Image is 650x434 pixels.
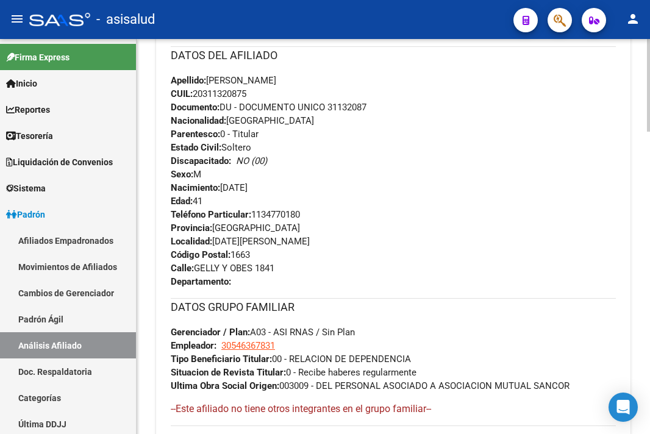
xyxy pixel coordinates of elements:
[171,354,272,365] strong: Tipo Beneficiario Titular:
[171,367,286,378] strong: Situacion de Revista Titular:
[626,12,640,26] mat-icon: person
[171,155,231,166] strong: Discapacitado:
[171,182,248,193] span: [DATE]
[6,208,45,221] span: Padrón
[171,276,231,287] strong: Departamento:
[171,299,616,316] h3: DATOS GRUPO FAMILIAR
[171,263,274,274] span: GELLY Y OBES 1841
[171,88,193,99] strong: CUIL:
[171,169,193,180] strong: Sexo:
[171,102,220,113] strong: Documento:
[236,155,267,166] i: NO (00)
[6,182,46,195] span: Sistema
[6,51,70,64] span: Firma Express
[171,209,300,220] span: 1134770180
[171,102,366,113] span: DU - DOCUMENTO UNICO 31132087
[171,196,202,207] span: 41
[171,129,259,140] span: 0 - Titular
[171,263,194,274] strong: Calle:
[171,236,212,247] strong: Localidad:
[96,6,155,33] span: - asisalud
[171,169,201,180] span: M
[171,327,355,338] span: A03 - ASI RNAS / Sin Plan
[171,367,416,378] span: 0 - Recibe haberes regularmente
[6,155,113,169] span: Liquidación de Convenios
[171,142,221,153] strong: Estado Civil:
[171,380,570,391] span: 003009 - DEL PERSONAL ASOCIADO A ASOCIACION MUTUAL SANCOR
[221,340,275,351] span: 30546367831
[609,393,638,422] div: Open Intercom Messenger
[171,340,216,351] strong: Empleador:
[10,12,24,26] mat-icon: menu
[171,249,230,260] strong: Código Postal:
[171,115,226,126] strong: Nacionalidad:
[171,402,616,416] h4: --Este afiliado no tiene otros integrantes en el grupo familiar--
[171,75,276,86] span: [PERSON_NAME]
[171,142,251,153] span: Soltero
[171,182,220,193] strong: Nacimiento:
[171,222,212,233] strong: Provincia:
[171,354,411,365] span: 00 - RELACION DE DEPENDENCIA
[171,380,279,391] strong: Ultima Obra Social Origen:
[6,77,37,90] span: Inicio
[171,115,314,126] span: [GEOGRAPHIC_DATA]
[6,103,50,116] span: Reportes
[171,222,300,233] span: [GEOGRAPHIC_DATA]
[171,236,310,247] span: [DATE][PERSON_NAME]
[171,196,193,207] strong: Edad:
[171,129,220,140] strong: Parentesco:
[171,88,246,99] span: 20311320875
[171,249,250,260] span: 1663
[6,129,53,143] span: Tesorería
[171,75,206,86] strong: Apellido:
[171,209,251,220] strong: Teléfono Particular:
[171,327,250,338] strong: Gerenciador / Plan:
[171,47,616,64] h3: DATOS DEL AFILIADO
